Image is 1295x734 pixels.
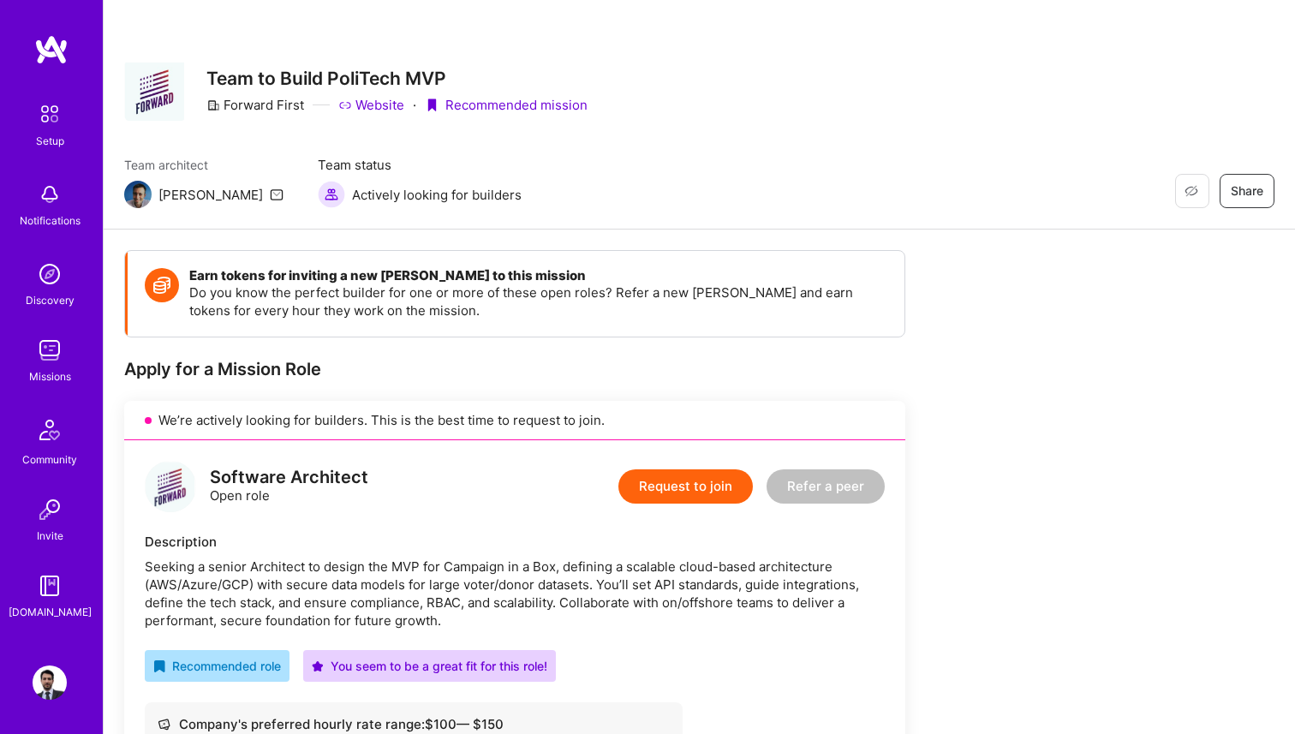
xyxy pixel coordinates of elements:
[33,569,67,603] img: guide book
[33,257,67,291] img: discovery
[1185,184,1198,198] i: icon EyeClosed
[158,718,170,731] i: icon Cash
[124,401,905,440] div: We’re actively looking for builders. This is the best time to request to join.
[33,492,67,527] img: Invite
[413,96,416,114] div: ·
[29,409,70,451] img: Community
[33,177,67,212] img: bell
[206,98,220,112] i: icon CompanyGray
[189,283,887,319] p: Do you know the perfect builder for one or more of these open roles? Refer a new [PERSON_NAME] an...
[26,291,75,309] div: Discovery
[33,665,67,700] img: User Avatar
[9,603,92,621] div: [DOMAIN_NAME]
[210,468,368,486] div: Software Architect
[425,98,439,112] i: icon PurpleRibbon
[352,186,522,204] span: Actively looking for builders
[36,132,64,150] div: Setup
[270,188,283,201] i: icon Mail
[20,212,81,230] div: Notifications
[318,181,345,208] img: Actively looking for builders
[28,665,71,700] a: User Avatar
[145,558,885,630] div: Seeking a senior Architect to design the MVP for Campaign in a Box, defining a scalable cloud-bas...
[338,96,404,114] a: Website
[32,96,68,132] img: setup
[145,533,885,551] div: Description
[124,181,152,208] img: Team Architect
[124,156,283,174] span: Team architect
[158,186,263,204] div: [PERSON_NAME]
[22,451,77,468] div: Community
[206,68,588,89] h3: Team to Build PoliTech MVP
[158,715,670,733] div: Company's preferred hourly rate range: $ 100 — $ 150
[206,96,304,114] div: Forward First
[312,657,547,675] div: You seem to be a great fit for this role!
[153,660,165,672] i: icon RecommendedBadge
[189,268,887,283] h4: Earn tokens for inviting a new [PERSON_NAME] to this mission
[1231,182,1263,200] span: Share
[153,657,281,675] div: Recommended role
[34,34,69,65] img: logo
[124,358,905,380] div: Apply for a Mission Role
[33,333,67,367] img: teamwork
[29,367,71,385] div: Missions
[767,469,885,504] button: Refer a peer
[37,527,63,545] div: Invite
[425,96,588,114] div: Recommended mission
[318,156,522,174] span: Team status
[210,468,368,504] div: Open role
[618,469,753,504] button: Request to join
[145,461,196,512] img: logo
[1220,174,1274,208] button: Share
[124,61,186,121] img: Company Logo
[312,660,324,672] i: icon PurpleStar
[145,268,179,302] img: Token icon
